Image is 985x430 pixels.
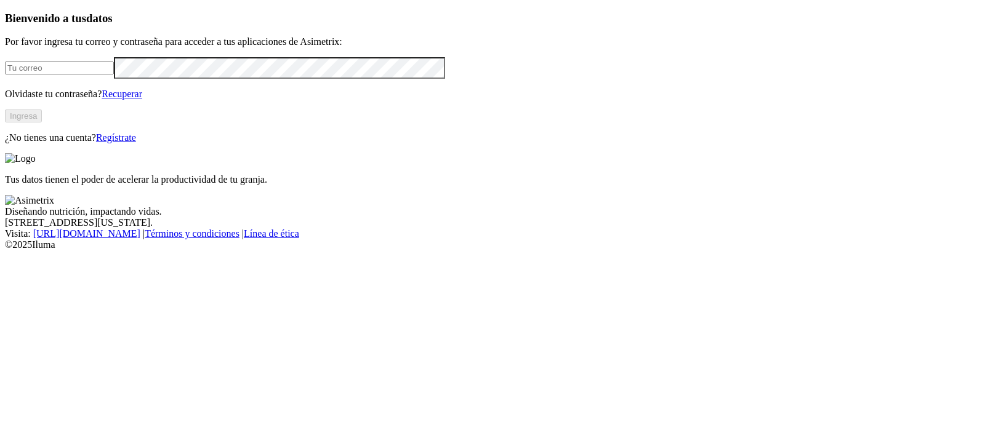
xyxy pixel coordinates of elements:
a: Recuperar [102,89,142,99]
a: Regístrate [96,132,136,143]
div: © 2025 Iluma [5,239,980,250]
img: Asimetrix [5,195,54,206]
h3: Bienvenido a tus [5,12,980,25]
p: Por favor ingresa tu correo y contraseña para acceder a tus aplicaciones de Asimetrix: [5,36,980,47]
p: ¿No tienes una cuenta? [5,132,980,143]
button: Ingresa [5,109,42,122]
input: Tu correo [5,62,114,74]
a: Términos y condiciones [145,228,239,239]
p: Olvidaste tu contraseña? [5,89,980,100]
div: Diseñando nutrición, impactando vidas. [5,206,980,217]
div: [STREET_ADDRESS][US_STATE]. [5,217,980,228]
a: Línea de ética [244,228,299,239]
span: datos [86,12,113,25]
p: Tus datos tienen el poder de acelerar la productividad de tu granja. [5,174,980,185]
div: Visita : | | [5,228,980,239]
img: Logo [5,153,36,164]
a: [URL][DOMAIN_NAME] [33,228,140,239]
